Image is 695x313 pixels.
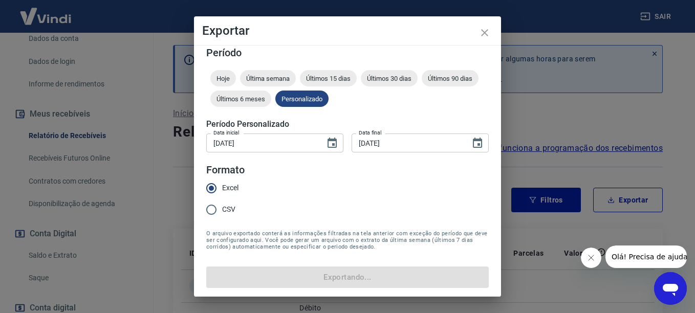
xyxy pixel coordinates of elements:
[202,25,493,37] h4: Exportar
[210,91,271,107] div: Últimos 6 meses
[240,75,296,82] span: Última semana
[206,133,318,152] input: DD/MM/YYYY
[359,129,382,137] label: Data final
[222,183,238,193] span: Excel
[206,230,489,250] span: O arquivo exportado conterá as informações filtradas na tela anterior com exceção do período que ...
[206,163,245,177] legend: Formato
[422,70,479,86] div: Últimos 90 dias
[206,48,489,58] h5: Período
[206,119,489,129] h5: Período Personalizado
[361,70,418,86] div: Últimos 30 dias
[361,75,418,82] span: Últimos 30 dias
[472,20,497,45] button: close
[467,133,488,153] button: Choose date, selected date is 31 de jul de 2025
[275,91,329,107] div: Personalizado
[605,245,687,268] iframe: Mensagem da empresa
[352,133,463,152] input: DD/MM/YYYY
[422,75,479,82] span: Últimos 90 dias
[210,70,236,86] div: Hoje
[222,204,235,215] span: CSV
[240,70,296,86] div: Última semana
[300,70,357,86] div: Últimos 15 dias
[6,7,86,15] span: Olá! Precisa de ajuda?
[210,95,271,103] span: Últimos 6 meses
[210,75,236,82] span: Hoje
[581,248,601,268] iframe: Fechar mensagem
[654,272,687,305] iframe: Botão para abrir a janela de mensagens
[213,129,240,137] label: Data inicial
[275,95,329,103] span: Personalizado
[322,133,342,153] button: Choose date, selected date is 1 de jul de 2025
[300,75,357,82] span: Últimos 15 dias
